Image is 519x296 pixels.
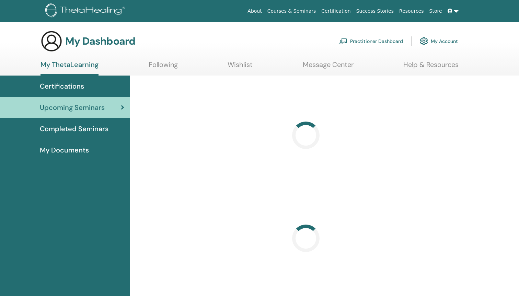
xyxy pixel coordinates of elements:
[420,35,428,47] img: cog.svg
[396,5,427,18] a: Resources
[427,5,445,18] a: Store
[41,30,62,52] img: generic-user-icon.jpg
[149,60,178,74] a: Following
[403,60,459,74] a: Help & Resources
[265,5,319,18] a: Courses & Seminars
[65,35,135,47] h3: My Dashboard
[45,3,127,19] img: logo.png
[40,145,89,155] span: My Documents
[228,60,253,74] a: Wishlist
[339,38,347,44] img: chalkboard-teacher.svg
[354,5,396,18] a: Success Stories
[40,124,108,134] span: Completed Seminars
[420,34,458,49] a: My Account
[40,102,105,113] span: Upcoming Seminars
[41,60,99,76] a: My ThetaLearning
[303,60,354,74] a: Message Center
[245,5,264,18] a: About
[319,5,353,18] a: Certification
[339,34,403,49] a: Practitioner Dashboard
[40,81,84,91] span: Certifications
